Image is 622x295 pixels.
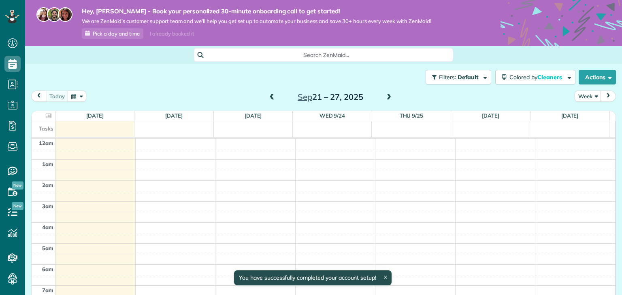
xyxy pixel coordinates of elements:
[575,91,601,101] button: Week
[298,92,312,102] span: Sep
[36,7,51,22] img: maria-72a9807cf96188c08ef61303f053569d2e2a8a1cde33d635c8a3ac13582a053d.jpg
[58,7,72,22] img: michelle-19f622bdf1676172e81f8f8fba1fb50e276960ebfe0243fe18214015130c80e4.jpg
[82,18,431,25] span: We are ZenMaid’s customer support team and we’ll help you get set up to automate your business an...
[42,287,53,293] span: 7am
[509,74,565,81] span: Colored by
[234,270,392,285] div: You have successfully completed your account setup!
[82,7,431,15] strong: Hey, [PERSON_NAME] - Book your personalized 30-minute onboarding call to get started!
[12,181,23,190] span: New
[42,224,53,230] span: 4am
[31,91,47,101] button: prev
[82,28,143,39] a: Pick a day and time
[93,30,140,37] span: Pick a day and time
[42,182,53,188] span: 2am
[165,112,183,119] a: [DATE]
[42,266,53,272] span: 6am
[39,125,53,132] span: Tasks
[537,74,563,81] span: Cleaners
[145,29,199,39] div: I already booked it
[12,202,23,210] span: New
[39,140,53,146] span: 12am
[439,74,456,81] span: Filters:
[400,112,424,119] a: Thu 9/25
[561,112,579,119] a: [DATE]
[422,70,491,84] a: Filters: Default
[46,91,68,101] button: today
[601,91,616,101] button: next
[482,112,499,119] a: [DATE]
[42,161,53,167] span: 1am
[86,112,104,119] a: [DATE]
[495,70,575,84] button: Colored byCleaners
[42,203,53,209] span: 3am
[320,112,345,119] a: Wed 9/24
[426,70,491,84] button: Filters: Default
[42,245,53,251] span: 5am
[47,7,62,22] img: jorge-587dff0eeaa6aab1f244e6dc62b8924c3b6ad411094392a53c71c6c4a576187d.jpg
[579,70,616,84] button: Actions
[458,74,479,81] span: Default
[280,93,381,101] h2: 21 – 27, 2025
[245,112,262,119] a: [DATE]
